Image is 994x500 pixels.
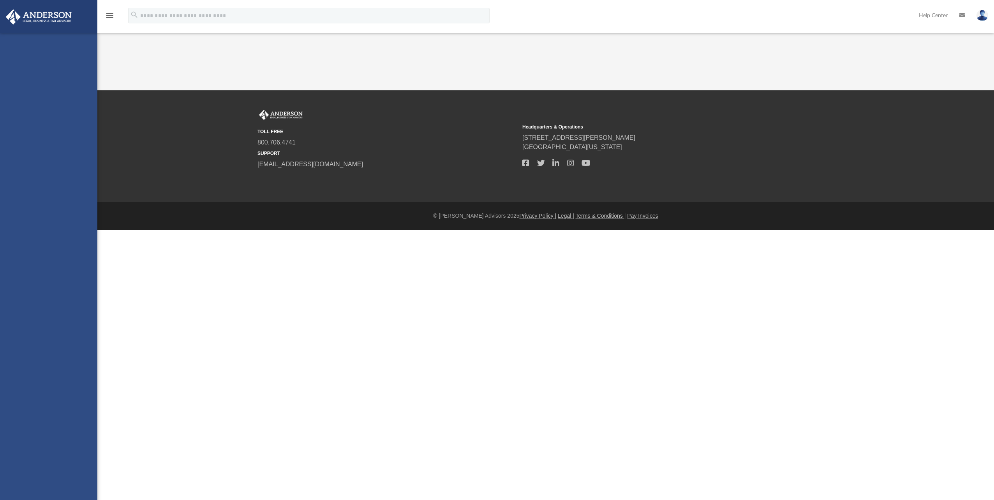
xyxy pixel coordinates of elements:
[4,9,74,25] img: Anderson Advisors Platinum Portal
[257,139,296,146] a: 800.706.4741
[97,212,994,220] div: © [PERSON_NAME] Advisors 2025
[105,15,115,20] a: menu
[627,213,658,219] a: Pay Invoices
[522,144,622,150] a: [GEOGRAPHIC_DATA][US_STATE]
[257,128,517,135] small: TOLL FREE
[257,110,304,120] img: Anderson Advisors Platinum Portal
[522,134,635,141] a: [STREET_ADDRESS][PERSON_NAME]
[257,161,363,167] a: [EMAIL_ADDRESS][DOMAIN_NAME]
[520,213,557,219] a: Privacy Policy |
[257,150,517,157] small: SUPPORT
[558,213,574,219] a: Legal |
[105,11,115,20] i: menu
[576,213,626,219] a: Terms & Conditions |
[522,123,782,130] small: Headquarters & Operations
[976,10,988,21] img: User Pic
[130,11,139,19] i: search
